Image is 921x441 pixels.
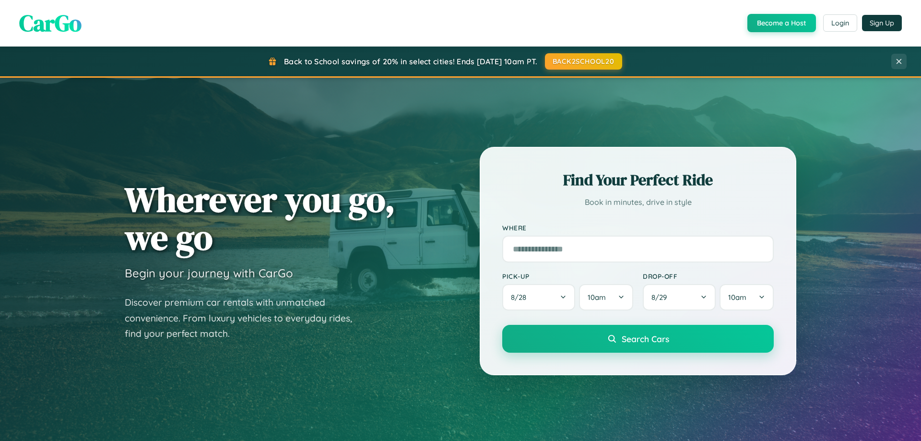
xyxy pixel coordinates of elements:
h2: Find Your Perfect Ride [502,169,774,191]
span: CarGo [19,7,82,39]
button: Search Cars [502,325,774,353]
h1: Wherever you go, we go [125,180,395,256]
button: Sign Up [862,15,902,31]
span: 8 / 29 [651,293,672,302]
span: Back to School savings of 20% in select cities! Ends [DATE] 10am PT. [284,57,537,66]
button: Become a Host [747,14,816,32]
button: BACK2SCHOOL20 [545,53,622,70]
label: Where [502,224,774,232]
button: Login [823,14,857,32]
button: 10am [579,284,633,310]
span: 10am [728,293,746,302]
h3: Begin your journey with CarGo [125,266,293,280]
p: Book in minutes, drive in style [502,195,774,209]
button: 10am [720,284,774,310]
span: 10am [588,293,606,302]
p: Discover premium car rentals with unmatched convenience. From luxury vehicles to everyday rides, ... [125,295,365,342]
span: 8 / 28 [511,293,531,302]
span: Search Cars [622,334,669,344]
button: 8/28 [502,284,575,310]
label: Drop-off [643,272,774,280]
label: Pick-up [502,272,633,280]
button: 8/29 [643,284,716,310]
